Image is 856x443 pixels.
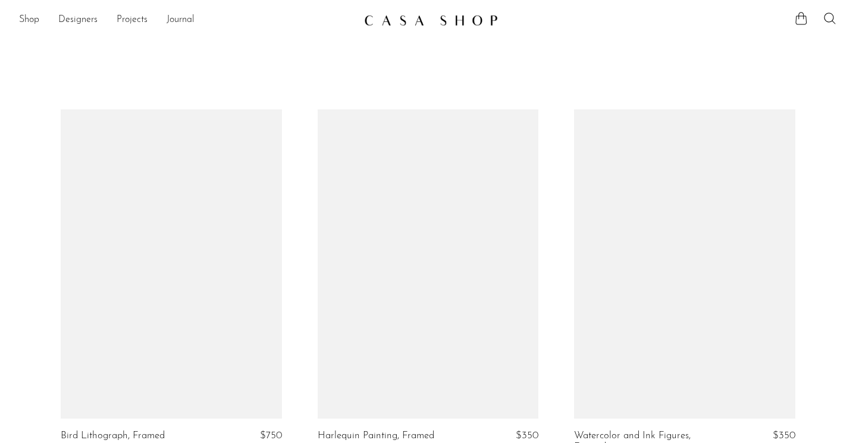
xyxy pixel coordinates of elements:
[19,10,355,30] ul: NEW HEADER MENU
[516,431,538,441] span: $350
[19,12,39,28] a: Shop
[167,12,195,28] a: Journal
[58,12,98,28] a: Designers
[318,431,434,441] a: Harlequin Painting, Framed
[117,12,148,28] a: Projects
[19,10,355,30] nav: Desktop navigation
[773,431,795,441] span: $350
[260,431,282,441] span: $750
[61,431,165,441] a: Bird Lithograph, Framed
